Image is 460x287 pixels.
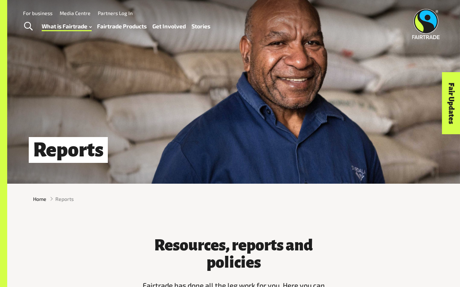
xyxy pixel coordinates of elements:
[412,9,440,39] img: Fairtrade Australia New Zealand logo
[55,195,74,203] span: Reports
[29,137,108,163] h1: Reports
[60,10,91,16] a: Media Centre
[97,21,147,31] a: Fairtrade Products
[19,18,37,36] a: Toggle Search
[152,21,186,31] a: Get Involved
[192,21,210,31] a: Stories
[23,10,52,16] a: For business
[42,21,92,31] a: What is Fairtrade
[98,10,133,16] a: Partners Log In
[135,237,332,272] h3: Resources, reports and policies
[33,195,46,203] a: Home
